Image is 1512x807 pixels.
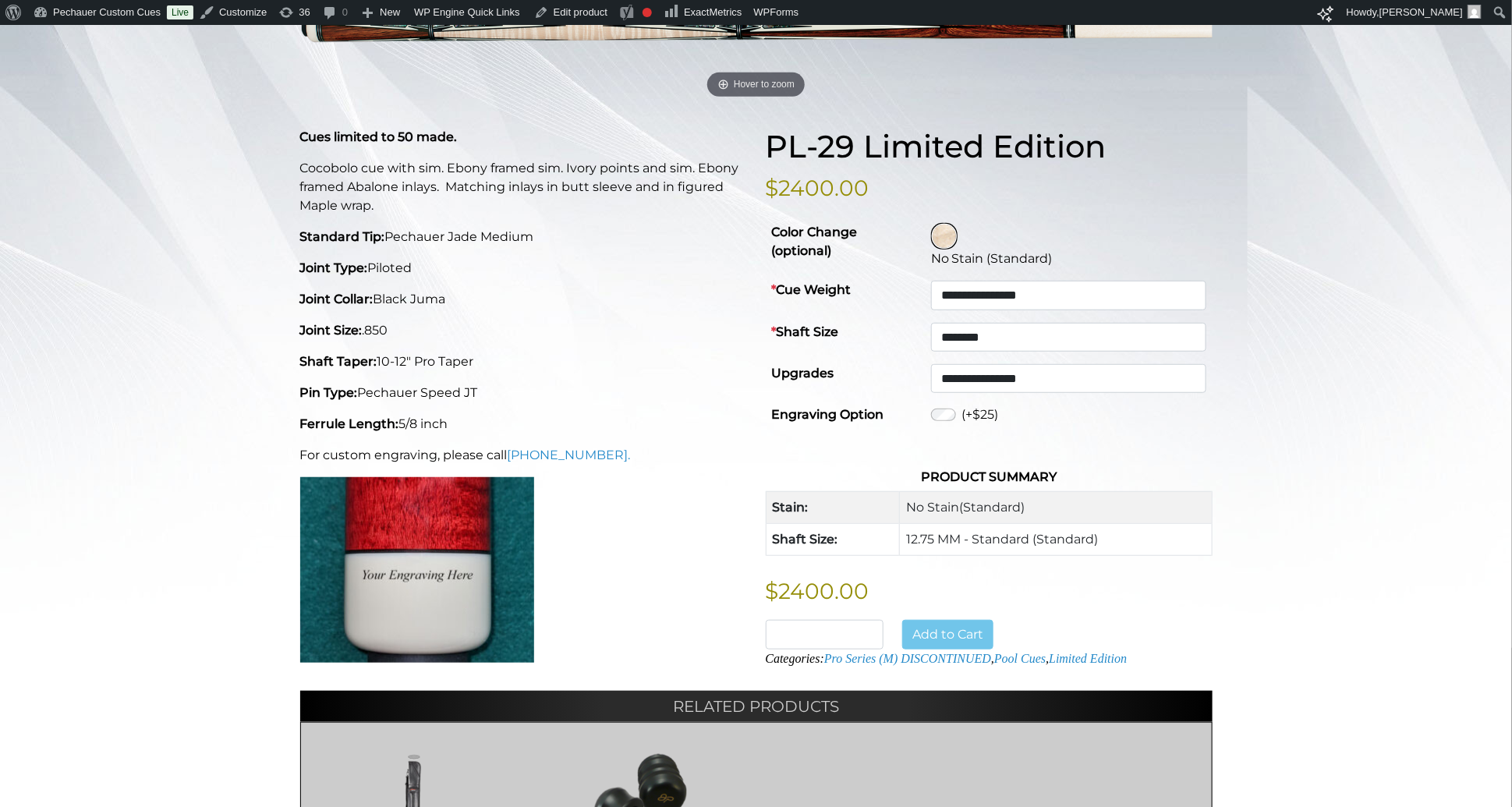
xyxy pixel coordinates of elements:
span: [PERSON_NAME] [1379,6,1463,18]
h2: Related products [300,691,1213,722]
label: (+$25) [962,405,999,424]
strong: Ferrule Length: [300,416,399,431]
strong: Joint Type: [300,260,368,275]
div: No Stain (Standard) [931,250,1206,268]
a: Live [167,5,193,19]
img: No Stain [933,225,956,248]
strong: Pin Type: [300,385,358,400]
p: For custom engraving, please call [300,446,747,465]
strong: Joint Collar: [300,292,374,306]
strong: Standard Tip: [300,229,385,244]
span: Categories: , , [766,652,1128,665]
a: Pro Series (M) DISCONTINUED [824,652,991,665]
strong: Product Summary [921,469,1057,484]
bdi: $2400.00 [766,578,869,604]
strong: Cue Weight [772,282,852,297]
a: Pool Cues [994,652,1046,665]
span: (Standard) [959,500,1025,515]
strong: Upgrades [772,366,834,380]
p: Cocobolo cue with sim. Ebony framed sim. Ivory points and sim. Ebony framed Abalone inlays. Match... [300,159,747,215]
p: 5/8 inch [300,415,747,434]
a: Limited Edition [1049,652,1127,665]
p: Piloted [300,259,747,278]
strong: Joint Size: [300,323,363,338]
td: 12.75 MM - Standard (Standard) [900,523,1212,555]
strong: Shaft Size: [773,532,838,547]
div: Focus keyphrase not set [643,8,652,17]
strong: Shaft Taper: [300,354,377,369]
h1: PL-29 Limited Edition [766,128,1213,165]
p: Pechauer Speed JT [300,384,747,402]
p: Black Juma [300,290,747,309]
strong: Stain: [773,500,809,515]
a: [PHONE_NUMBER]. [508,448,631,462]
strong: Cues limited to 50 made. [300,129,458,144]
p: Pechauer Jade Medium [300,228,747,246]
p: 10-12″ Pro Taper [300,352,747,371]
bdi: $2400.00 [766,175,869,201]
td: No Stain [900,491,1212,523]
strong: Shaft Size [772,324,839,339]
strong: Engraving Option [772,407,884,422]
p: .850 [300,321,747,340]
strong: Color Change (optional) [772,225,858,258]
